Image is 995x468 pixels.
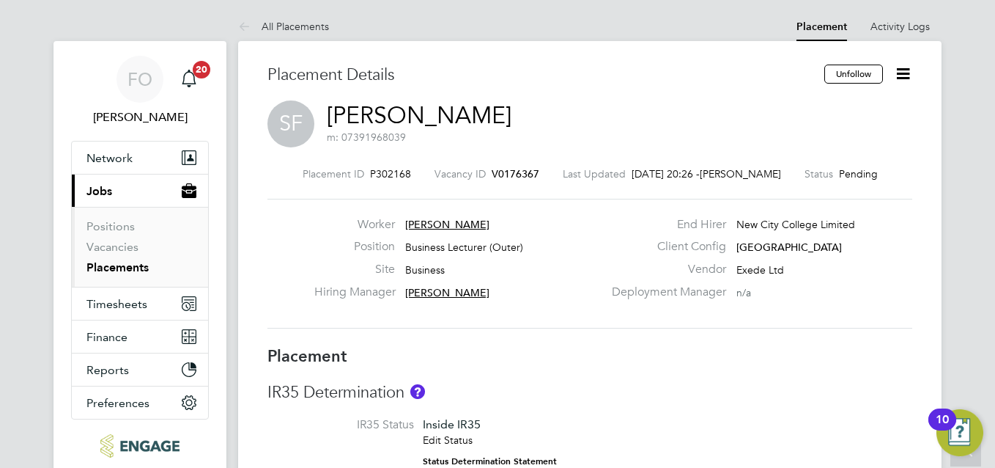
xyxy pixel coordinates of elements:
span: V0176367 [492,167,539,180]
span: Finance [86,330,127,344]
span: [PERSON_NAME] [700,167,781,180]
strong: Status Determination Statement [423,456,557,467]
h3: Placement Details [267,65,813,86]
span: [GEOGRAPHIC_DATA] [736,241,842,254]
span: Timesheets [86,297,147,311]
a: 20 [174,56,204,103]
span: Inside IR35 [423,417,481,431]
div: Jobs [72,207,208,287]
span: [DATE] 20:26 - [632,167,700,180]
a: Positions [86,219,135,233]
label: Deployment Manager [603,285,726,300]
a: Activity Logs [870,20,930,33]
a: Go to home page [71,434,209,458]
label: Client Config [603,239,726,255]
span: Business Lecturer (Outer) [405,241,523,254]
a: Vacancies [86,240,138,254]
label: IR35 Status [267,417,414,433]
button: Open Resource Center, 10 new notifications [936,409,983,456]
span: P302168 [370,167,411,180]
h3: IR35 Determination [267,382,912,403]
a: All Placements [238,20,329,33]
span: Jobs [86,184,112,198]
label: Site [314,262,395,277]
span: n/a [736,286,751,299]
span: 20 [193,61,210,78]
b: Placement [267,346,347,366]
button: Network [72,142,208,174]
span: Network [86,151,133,165]
label: Vacancy ID [434,167,486,180]
span: Exede Ltd [736,263,784,277]
label: Hiring Manager [314,285,395,300]
span: Preferences [86,396,149,410]
button: Unfollow [824,65,883,84]
span: FO [127,70,152,89]
a: [PERSON_NAME] [327,101,511,130]
span: [PERSON_NAME] [405,218,489,231]
span: SF [267,100,314,147]
span: [PERSON_NAME] [405,286,489,299]
button: Jobs [72,175,208,207]
label: Status [804,167,833,180]
a: Placement [796,21,847,33]
a: Edit Status [423,434,473,447]
label: Last Updated [563,167,626,180]
button: About IR35 [410,384,425,399]
span: Pending [839,167,878,180]
div: 10 [936,420,949,439]
button: Timesheets [72,288,208,320]
label: Vendor [603,262,726,277]
a: Placements [86,260,149,274]
button: Finance [72,321,208,353]
button: Reports [72,354,208,386]
span: m: 07391968039 [327,131,406,144]
label: Worker [314,217,395,233]
img: ncclondon-logo-retina.png [100,434,179,458]
label: Position [314,239,395,255]
span: Francesca O'Riordan [71,109,209,126]
span: New City College Limited [736,218,855,231]
span: Business [405,263,445,277]
label: End Hirer [603,217,726,233]
label: Placement ID [303,167,364,180]
a: FO[PERSON_NAME] [71,56,209,126]
span: Reports [86,363,129,377]
button: Preferences [72,387,208,419]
